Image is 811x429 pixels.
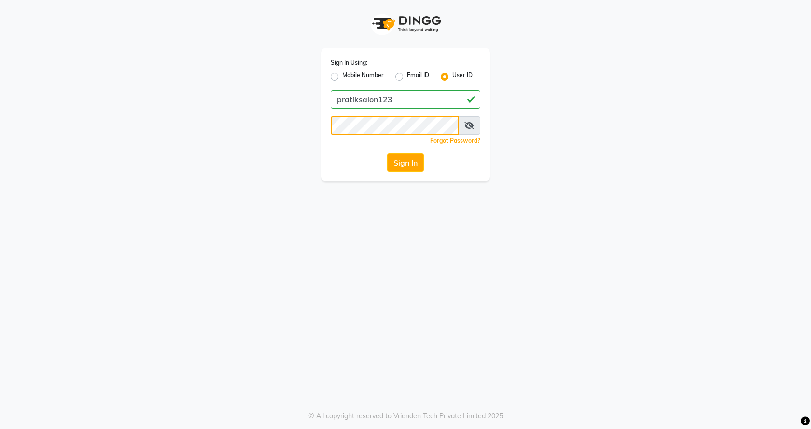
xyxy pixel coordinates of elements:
label: Email ID [407,71,429,83]
label: Mobile Number [342,71,384,83]
label: Sign In Using: [331,58,367,67]
img: logo1.svg [367,10,444,38]
input: Username [331,90,480,109]
button: Sign In [387,153,424,172]
a: Forgot Password? [430,137,480,144]
input: Username [331,116,459,135]
label: User ID [452,71,473,83]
